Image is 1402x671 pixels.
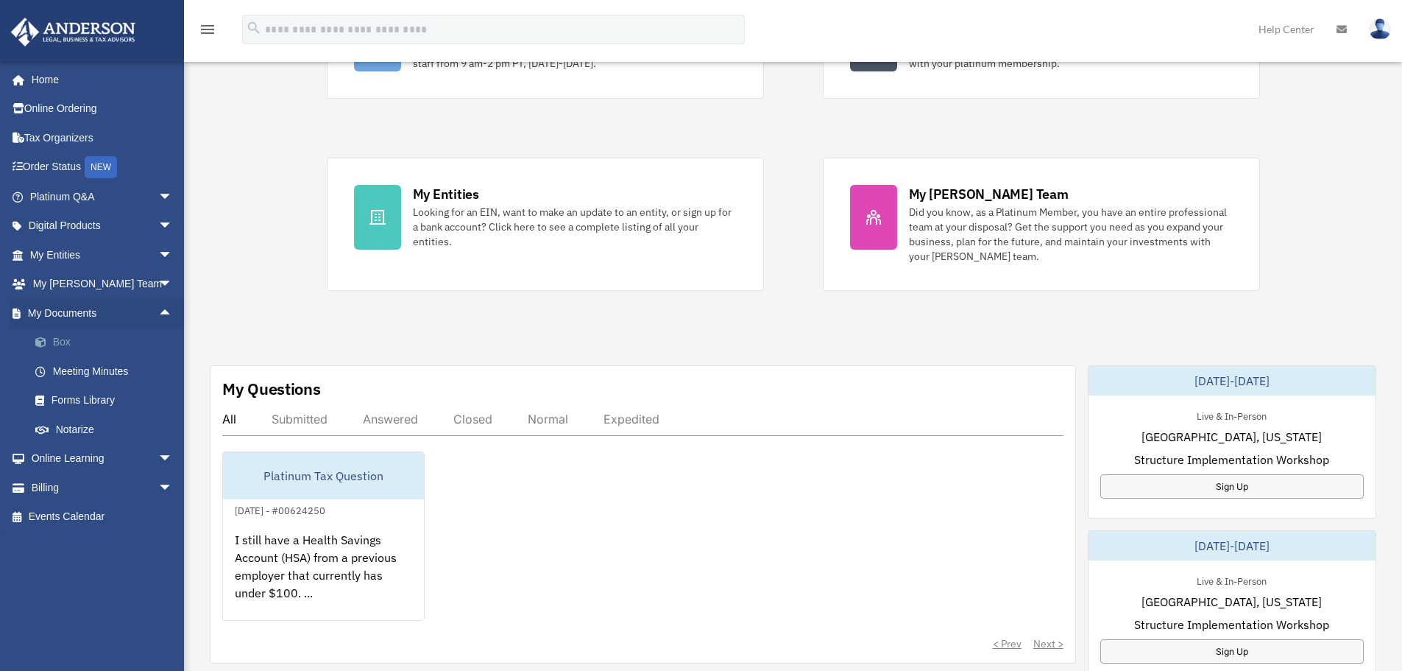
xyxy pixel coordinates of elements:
span: Structure Implementation Workshop [1134,451,1329,468]
div: NEW [85,156,117,178]
div: [DATE] - #00624250 [223,502,337,517]
i: menu [199,21,216,38]
a: Events Calendar [10,502,195,532]
div: My [PERSON_NAME] Team [909,185,1069,203]
div: All [222,412,236,426]
span: arrow_drop_down [158,211,188,242]
a: Home [10,65,188,94]
span: arrow_drop_down [158,444,188,474]
a: My Entitiesarrow_drop_down [10,240,195,270]
span: arrow_drop_down [158,240,188,270]
div: Closed [453,412,492,426]
div: Live & In-Person [1185,407,1278,423]
div: My Entities [413,185,479,203]
a: Digital Productsarrow_drop_down [10,211,195,241]
a: My Documentsarrow_drop_up [10,298,195,328]
div: My Questions [222,378,321,400]
div: Live & In-Person [1185,572,1278,588]
div: Submitted [272,412,328,426]
a: Online Ordering [10,94,195,124]
div: Expedited [603,412,659,426]
a: Notarize [21,415,195,444]
span: arrow_drop_up [158,298,188,329]
span: arrow_drop_down [158,473,188,503]
div: Platinum Tax Question [223,452,424,499]
a: Sign Up [1100,639,1364,664]
img: Anderson Advisors Platinum Portal [7,18,140,46]
a: menu [199,26,216,38]
div: Did you know, as a Platinum Member, you have an entire professional team at your disposal? Get th... [909,205,1233,264]
a: Tax Organizers [10,123,195,152]
a: Forms Library [21,386,195,415]
span: [GEOGRAPHIC_DATA], [US_STATE] [1141,428,1322,446]
a: Online Learningarrow_drop_down [10,444,195,474]
a: Box [21,328,195,357]
a: Order StatusNEW [10,152,195,183]
i: search [246,20,262,36]
div: [DATE]-[DATE] [1088,366,1376,396]
span: arrow_drop_down [158,182,188,212]
div: Answered [363,412,418,426]
a: Platinum Tax Question[DATE] - #00624250I still have a Health Savings Account (HSA) from a previou... [222,452,425,621]
a: Billingarrow_drop_down [10,473,195,502]
a: Platinum Q&Aarrow_drop_down [10,182,195,211]
a: My [PERSON_NAME] Teamarrow_drop_down [10,270,195,299]
img: User Pic [1369,18,1391,40]
div: I still have a Health Savings Account (HSA) from a previous employer that currently has under $10... [223,519,424,634]
div: Normal [528,412,568,426]
a: Sign Up [1100,474,1364,499]
div: [DATE]-[DATE] [1088,531,1376,561]
a: My Entities Looking for an EIN, want to make an update to an entity, or sign up for a bank accoun... [327,158,764,291]
span: [GEOGRAPHIC_DATA], [US_STATE] [1141,593,1322,611]
a: Meeting Minutes [21,356,195,386]
a: My [PERSON_NAME] Team Did you know, as a Platinum Member, you have an entire professional team at... [823,158,1260,291]
span: Structure Implementation Workshop [1134,616,1329,633]
div: Looking for an EIN, want to make an update to an entity, or sign up for a bank account? Click her... [413,205,737,249]
span: arrow_drop_down [158,270,188,300]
